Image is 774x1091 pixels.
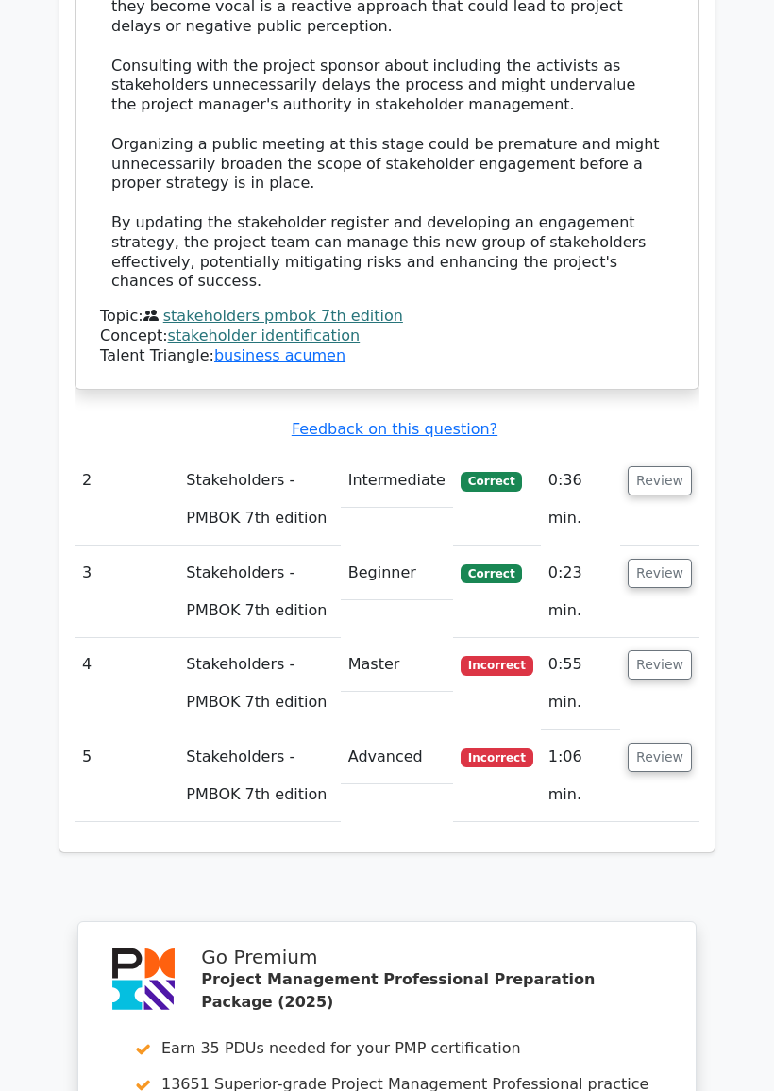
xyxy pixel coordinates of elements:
[292,421,497,439] a: Feedback on this question?
[341,455,453,509] td: Intermediate
[341,547,453,601] td: Beginner
[541,455,620,546] td: 0:36 min.
[541,639,620,730] td: 0:55 min.
[100,308,674,366] div: Talent Triangle:
[178,731,340,823] td: Stakeholders - PMBOK 7th edition
[541,731,620,823] td: 1:06 min.
[75,731,178,823] td: 5
[628,651,692,680] button: Review
[100,327,674,347] div: Concept:
[178,455,340,546] td: Stakeholders - PMBOK 7th edition
[163,308,403,326] a: stakeholders pmbok 7th edition
[461,657,533,676] span: Incorrect
[341,639,453,693] td: Master
[75,639,178,730] td: 4
[178,547,340,639] td: Stakeholders - PMBOK 7th edition
[628,744,692,773] button: Review
[75,455,178,546] td: 2
[214,347,345,365] a: business acumen
[628,467,692,496] button: Review
[461,749,533,768] span: Incorrect
[461,565,522,584] span: Correct
[341,731,453,785] td: Advanced
[75,547,178,639] td: 3
[541,547,620,639] td: 0:23 min.
[178,639,340,730] td: Stakeholders - PMBOK 7th edition
[168,327,361,345] a: stakeholder identification
[461,473,522,492] span: Correct
[628,560,692,589] button: Review
[100,308,674,327] div: Topic:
